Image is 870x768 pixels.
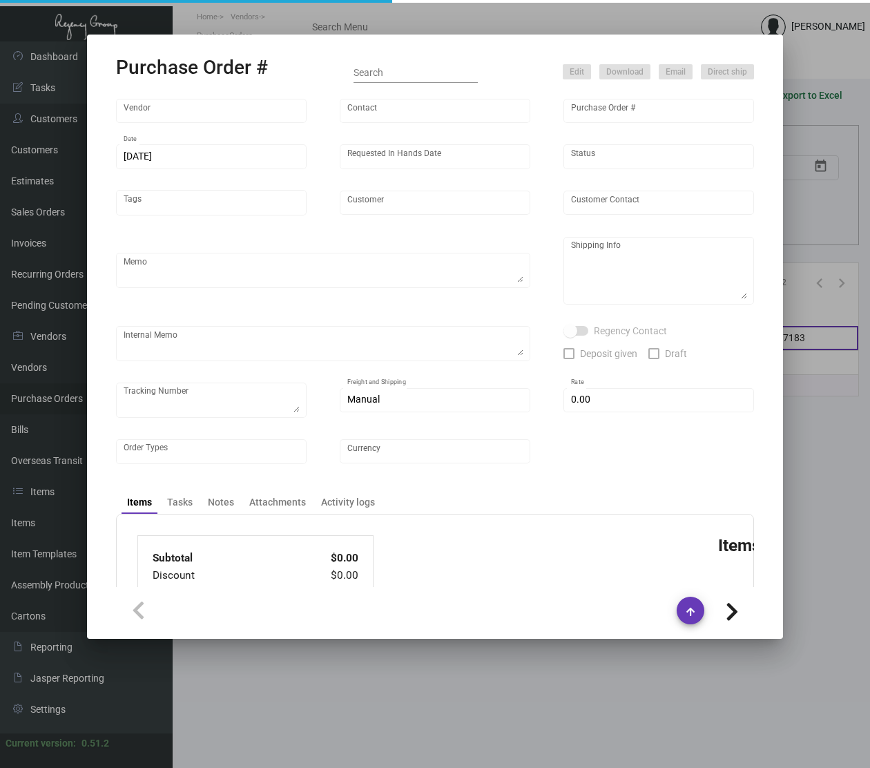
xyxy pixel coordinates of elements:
div: Current version: [6,736,76,751]
h3: Items (0) [718,535,787,555]
span: Manual [347,394,380,405]
h2: Purchase Order # [116,56,268,79]
div: Attachments [249,495,306,510]
span: Draft [665,345,687,362]
div: Tasks [167,495,193,510]
td: Subtotal [152,550,302,567]
button: Edit [563,64,591,79]
span: Direct ship [708,66,747,78]
div: Activity logs [321,495,375,510]
td: $0.00 [302,567,359,584]
div: Notes [208,495,234,510]
span: Email [666,66,686,78]
button: Email [659,64,693,79]
span: Deposit given [580,345,637,362]
td: Additional Fees [152,584,302,602]
button: Direct ship [701,64,754,79]
span: Download [606,66,644,78]
span: Regency Contact [594,323,667,339]
span: Edit [570,66,584,78]
button: Download [599,64,650,79]
div: Items [127,495,152,510]
td: $0.00 [302,584,359,602]
td: $0.00 [302,550,359,567]
div: 0.51.2 [81,736,109,751]
td: Discount [152,567,302,584]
